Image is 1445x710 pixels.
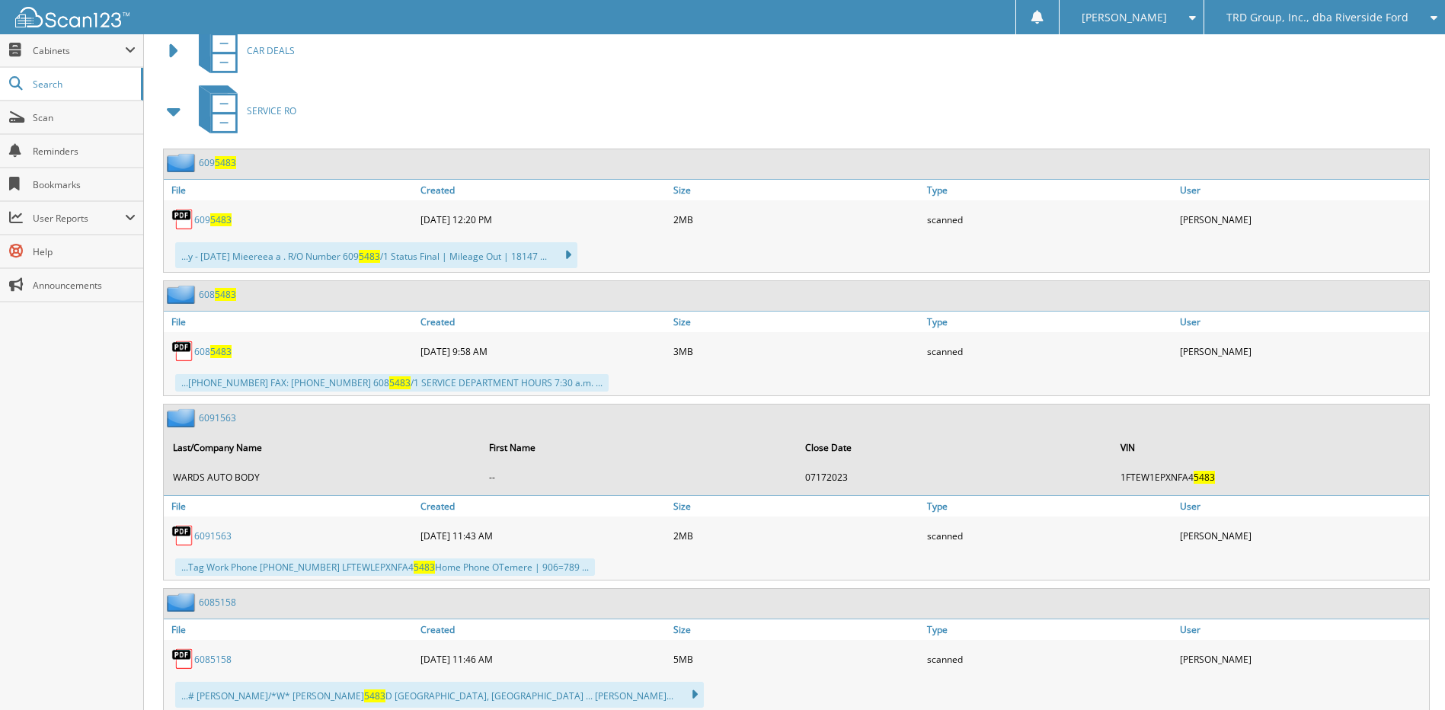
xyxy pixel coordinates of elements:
[199,411,236,424] a: 6091563
[923,520,1176,551] div: scanned
[1194,471,1215,484] span: 5483
[417,520,670,551] div: [DATE] 11:43 AM
[33,245,136,258] span: Help
[1176,312,1429,332] a: User
[33,178,136,191] span: Bookmarks
[215,156,236,169] span: 5483
[1176,336,1429,366] div: [PERSON_NAME]
[194,653,232,666] a: 6085158
[175,242,577,268] div: ...y - [DATE] Mieereea a . R/O Number 609 /1 Status Final | Mileage Out | 18147 ...
[194,529,232,542] a: 6091563
[923,496,1176,517] a: Type
[923,180,1176,200] a: Type
[199,288,236,301] a: 6085483
[798,432,1112,463] th: Close Date
[417,180,670,200] a: Created
[165,432,480,463] th: Last/Company Name
[175,558,595,576] div: ...Tag Work Phone [PHONE_NUMBER] LFTEWLEPXNFA4 Home Phone OTemere | 906=789 ...
[1369,637,1445,710] iframe: Chat Widget
[670,644,922,674] div: 5MB
[1176,619,1429,640] a: User
[1113,432,1427,463] th: VIN
[194,345,232,358] a: 6085483
[190,21,295,81] a: CAR DEALS
[33,111,136,124] span: Scan
[798,465,1112,490] td: 07172023
[1176,180,1429,200] a: User
[247,44,295,57] span: CAR DEALS
[1082,13,1167,22] span: [PERSON_NAME]
[923,312,1176,332] a: Type
[417,496,670,517] a: Created
[171,208,194,231] img: PDF.png
[923,336,1176,366] div: scanned
[481,465,796,490] td: --
[417,204,670,235] div: [DATE] 12:20 PM
[215,288,236,301] span: 5483
[165,465,480,490] td: WARDS AUTO BODY
[199,596,236,609] a: 6085158
[15,7,129,27] img: scan123-logo-white.svg
[417,644,670,674] div: [DATE] 11:46 AM
[164,180,417,200] a: File
[1176,644,1429,674] div: [PERSON_NAME]
[417,336,670,366] div: [DATE] 9:58 AM
[190,81,296,141] a: SERVICE RO
[171,648,194,670] img: PDF.png
[1176,520,1429,551] div: [PERSON_NAME]
[171,340,194,363] img: PDF.png
[33,78,133,91] span: Search
[923,619,1176,640] a: Type
[194,213,232,226] a: 6095483
[167,153,199,172] img: folder2.png
[210,213,232,226] span: 5483
[359,250,380,263] span: 5483
[164,312,417,332] a: File
[33,44,125,57] span: Cabinets
[210,345,232,358] span: 5483
[417,619,670,640] a: Created
[247,104,296,117] span: SERVICE RO
[33,279,136,292] span: Announcements
[199,156,236,169] a: 6095483
[1176,204,1429,235] div: [PERSON_NAME]
[389,376,411,389] span: 5483
[1176,496,1429,517] a: User
[670,312,922,332] a: Size
[417,312,670,332] a: Created
[364,689,385,702] span: 5483
[670,180,922,200] a: Size
[167,285,199,304] img: folder2.png
[33,212,125,225] span: User Reports
[414,561,435,574] span: 5483
[670,204,922,235] div: 2MB
[923,204,1176,235] div: scanned
[164,496,417,517] a: File
[670,520,922,551] div: 2MB
[670,336,922,366] div: 3MB
[670,496,922,517] a: Size
[670,619,922,640] a: Size
[175,374,609,392] div: ...[PHONE_NUMBER] FAX: [PHONE_NUMBER] 608 /1 SERVICE DEPARTMENT HOURS 7:30 a.m. ...
[175,682,704,708] div: ...# [PERSON_NAME]/*W* [PERSON_NAME] D [GEOGRAPHIC_DATA], [GEOGRAPHIC_DATA] ... [PERSON_NAME]...
[1226,13,1408,22] span: TRD Group, Inc., dba Riverside Ford
[167,408,199,427] img: folder2.png
[923,644,1176,674] div: scanned
[164,619,417,640] a: File
[33,145,136,158] span: Reminders
[1113,465,1427,490] td: 1FTEW1EPXNFA4
[481,432,796,463] th: First Name
[171,524,194,547] img: PDF.png
[167,593,199,612] img: folder2.png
